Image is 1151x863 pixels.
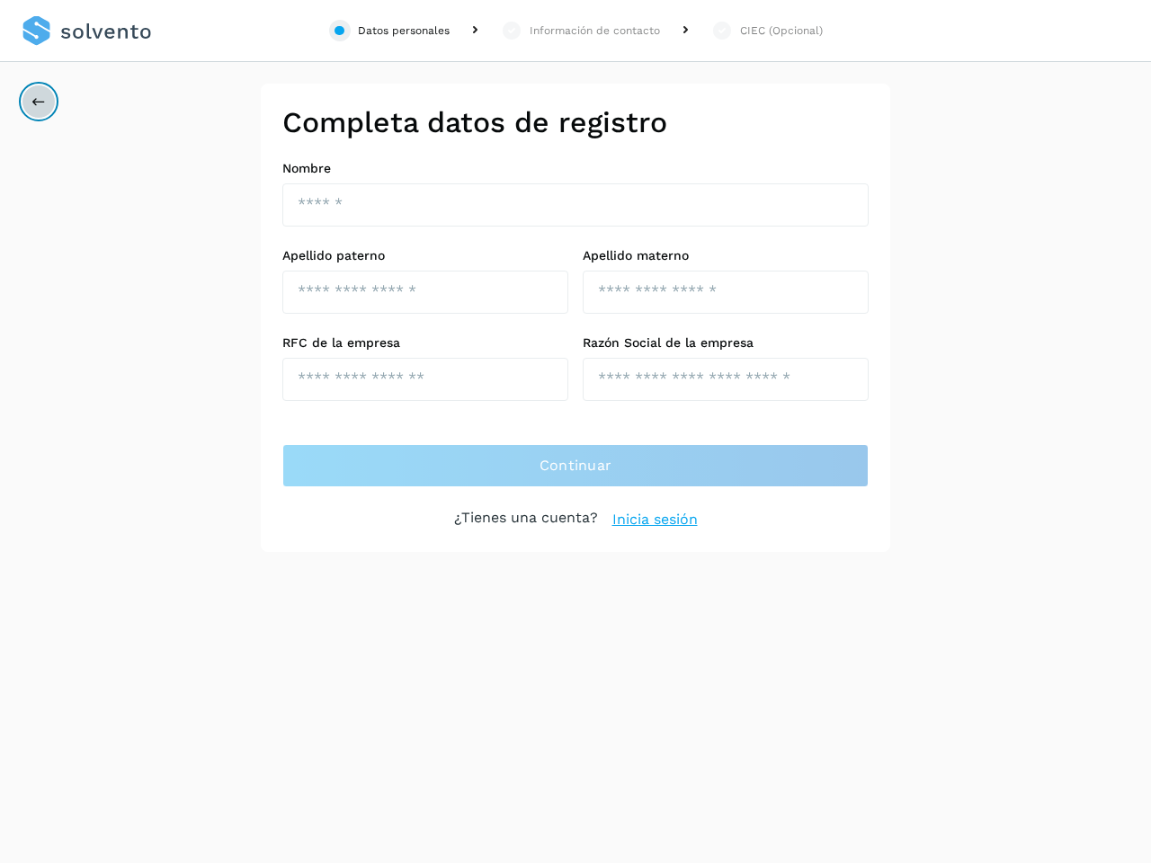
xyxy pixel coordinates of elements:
[583,335,869,351] label: Razón Social de la empresa
[282,248,568,263] label: Apellido paterno
[282,444,869,487] button: Continuar
[740,22,823,39] div: CIEC (Opcional)
[282,105,869,139] h2: Completa datos de registro
[540,456,612,476] span: Continuar
[358,22,450,39] div: Datos personales
[583,248,869,263] label: Apellido materno
[454,509,598,530] p: ¿Tienes una cuenta?
[282,335,568,351] label: RFC de la empresa
[282,161,869,176] label: Nombre
[612,509,698,530] a: Inicia sesión
[530,22,660,39] div: Información de contacto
